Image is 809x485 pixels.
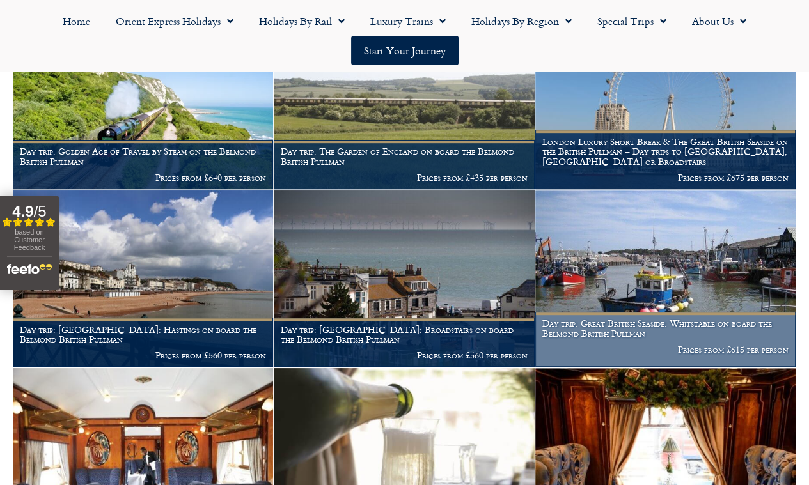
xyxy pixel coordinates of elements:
a: Day trip: The Garden of England on board the Belmond British Pullman Prices from £435 per person [274,13,535,190]
p: Prices from £560 per person [20,350,266,360]
h1: London Luxury Short Break & The Great British Seaside on the British Pullman – Day trips to [GEOG... [542,137,789,167]
a: About Us [679,6,759,36]
p: Prices from £560 per person [281,350,527,360]
a: Orient Express Holidays [103,6,246,36]
p: Prices from £640 per person [20,173,266,183]
a: Day trip: [GEOGRAPHIC_DATA]: Hastings on board the Belmond British Pullman Prices from £560 per p... [13,190,274,367]
p: Prices from £435 per person [281,173,527,183]
a: Day trip: Golden Age of Travel by Steam on the Belmond British Pullman Prices from £640 per person [13,13,274,190]
h1: Day trip: [GEOGRAPHIC_DATA]: Hastings on board the Belmond British Pullman [20,325,266,345]
a: Luxury Trains [357,6,459,36]
a: Day trip: Great British Seaside: Whitstable on board the Belmond British Pullman Prices from £615... [535,190,796,367]
p: Prices from £615 per person [542,344,789,355]
h1: Day trip: Great British Seaside: Whitstable on board the Belmond British Pullman [542,318,789,339]
a: London Luxury Short Break & The Great British Seaside on the British Pullman – Day trips to [GEOG... [535,13,796,190]
h1: Day trip: Golden Age of Travel by Steam on the Belmond British Pullman [20,146,266,167]
a: Home [50,6,103,36]
nav: Menu [6,6,803,65]
p: Prices from £675 per person [542,173,789,183]
h1: Day trip: The Garden of England on board the Belmond British Pullman [281,146,527,167]
h1: Day trip: [GEOGRAPHIC_DATA]: Broadstairs on board the Belmond British Pullman [281,325,527,345]
a: Special Trips [585,6,679,36]
a: Start your Journey [351,36,459,65]
a: Holidays by Region [459,6,585,36]
a: Holidays by Rail [246,6,357,36]
a: Day trip: [GEOGRAPHIC_DATA]: Broadstairs on board the Belmond British Pullman Prices from £560 pe... [274,190,535,367]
